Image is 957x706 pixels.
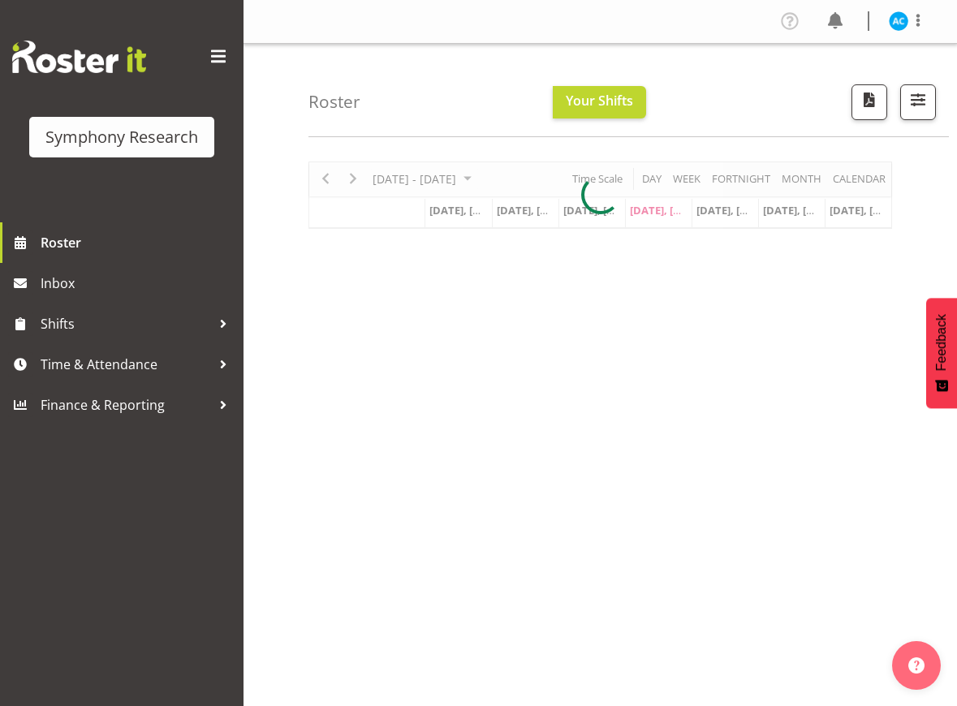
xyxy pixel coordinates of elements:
span: Time & Attendance [41,352,211,377]
span: Roster [41,230,235,255]
div: Symphony Research [45,125,198,149]
button: Download a PDF of the roster according to the set date range. [851,84,887,120]
span: Inbox [41,271,235,295]
img: Rosterit website logo [12,41,146,73]
span: Finance & Reporting [41,393,211,417]
button: Feedback - Show survey [926,298,957,408]
button: Filter Shifts [900,84,936,120]
span: Feedback [934,314,949,371]
img: abbey-craib10174.jpg [889,11,908,31]
h4: Roster [308,93,360,111]
span: Shifts [41,312,211,336]
img: help-xxl-2.png [908,657,925,674]
span: Your Shifts [566,92,633,110]
button: Your Shifts [553,86,646,118]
